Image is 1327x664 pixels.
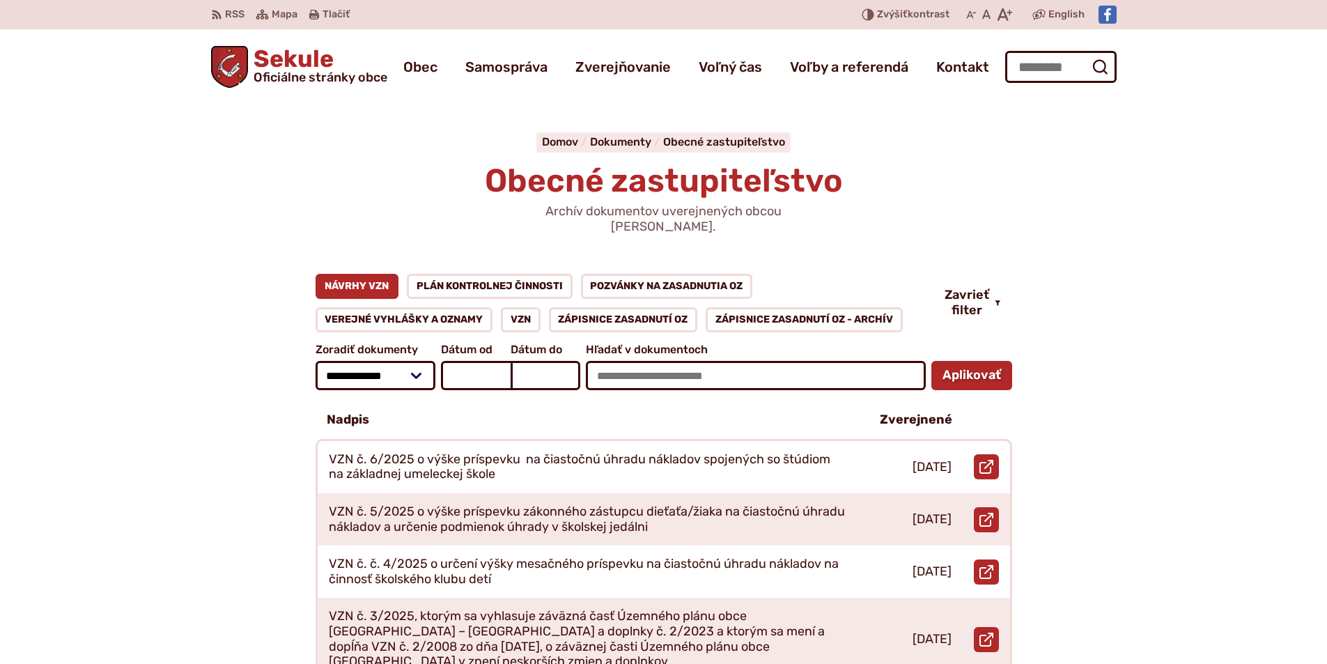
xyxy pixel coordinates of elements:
span: Hľadať v dokumentoch [586,343,925,356]
span: Dátum do [511,343,580,356]
span: Dokumenty [590,135,651,148]
a: Logo Sekule, prejsť na domovskú stránku. [211,46,388,88]
span: Zoradiť dokumenty [316,343,436,356]
a: Obec [403,47,437,86]
a: Zápisnice zasadnutí OZ - ARCHÍV [706,307,903,332]
a: Zápisnice zasadnutí OZ [549,307,698,332]
p: [DATE] [913,564,952,580]
span: Tlačiť [323,9,350,21]
p: [DATE] [913,632,952,647]
p: VZN č. č. 4/2025 o určení výšky mesačného príspevku na čiastočnú úhradu nákladov na činnosť škols... [329,557,847,587]
input: Hľadať v dokumentoch [586,361,925,390]
span: Zavrieť filter [945,288,989,318]
span: Zvýšiť [877,8,908,20]
a: Návrhy VZN [316,274,399,299]
span: English [1048,6,1085,23]
span: Obecné zastupiteľstvo [485,162,843,200]
img: Prejsť na domovskú stránku [211,46,249,88]
button: Aplikovať [931,361,1012,390]
span: kontrast [877,9,949,21]
input: Dátum do [511,361,580,390]
span: Dátum od [441,343,511,356]
p: [DATE] [913,512,952,527]
a: Plán kontrolnej činnosti [407,274,573,299]
a: Voľby a referendá [790,47,908,86]
p: [DATE] [913,460,952,475]
a: English [1046,6,1087,23]
a: Pozvánky na zasadnutia OZ [581,274,753,299]
a: VZN [501,307,541,332]
img: Prejsť na Facebook stránku [1099,6,1117,24]
span: RSS [225,6,245,23]
p: Zverejnené [880,412,952,428]
span: Mapa [272,6,297,23]
a: Verejné vyhlášky a oznamy [316,307,493,332]
a: Obecné zastupiteľstvo [663,135,785,148]
span: Domov [542,135,578,148]
p: Archív dokumentov uverejnených obcou [PERSON_NAME]. [497,204,831,234]
p: VZN č. 5/2025 o výške príspevku zákonného zástupcu dieťaťa/žiaka na čiastočnú úhradu nákladov a u... [329,504,847,534]
a: Domov [542,135,590,148]
select: Zoradiť dokumenty [316,361,436,390]
p: VZN č. 6/2025 o výške príspevku na čiastočnú úhradu nákladov spojených so štúdiom na základnej um... [329,452,847,482]
span: Oficiálne stránky obce [254,71,387,84]
p: Nadpis [327,412,369,428]
a: Dokumenty [590,135,663,148]
a: Kontakt [936,47,989,86]
span: Sekule [248,47,387,84]
button: Zavrieť filter [933,288,1012,318]
input: Dátum od [441,361,511,390]
a: Zverejňovanie [575,47,671,86]
a: Voľný čas [699,47,762,86]
a: Samospráva [465,47,548,86]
